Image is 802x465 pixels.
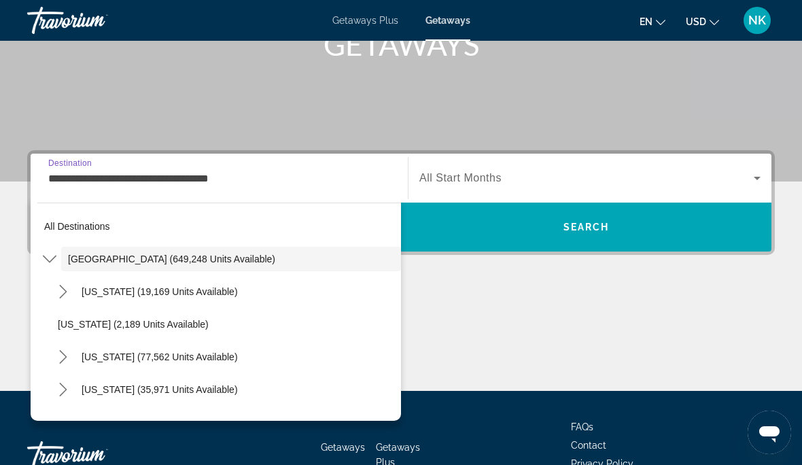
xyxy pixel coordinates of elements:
a: Getaways [321,442,365,453]
span: [US_STATE] (77,562 units available) [82,351,238,362]
span: [US_STATE] (35,971 units available) [82,384,238,395]
span: NK [748,14,766,27]
span: [US_STATE] (19,169 units available) [82,286,238,297]
button: Change language [640,12,665,31]
a: FAQs [571,421,593,432]
span: Search [563,222,610,232]
input: Select destination [48,171,390,187]
button: Search [401,203,771,252]
a: Getaways [425,15,470,26]
button: Select destination: Arizona (19,169 units available) [75,279,401,304]
button: Toggle Arizona (19,169 units available) submenu [51,280,75,304]
button: Select destination: Colorado (35,971 units available) [75,377,401,402]
a: Travorium [27,3,163,38]
span: All Start Months [419,172,502,184]
button: Select destination: California (77,562 units available) [75,345,401,369]
div: Search widget [31,154,771,252]
button: Toggle Colorado (35,971 units available) submenu [51,378,75,402]
button: User Menu [739,6,775,35]
iframe: Button to launch messaging window [748,411,791,454]
span: [GEOGRAPHIC_DATA] (649,248 units available) [68,254,275,264]
span: All destinations [44,221,110,232]
button: Select destination: Arkansas (2,189 units available) [51,312,401,337]
span: [US_STATE] (2,189 units available) [58,319,209,330]
button: Toggle United States (649,248 units available) submenu [37,247,61,271]
button: Toggle California (77,562 units available) submenu [51,345,75,369]
span: en [640,16,652,27]
button: Select destination: United States (649,248 units available) [61,247,401,271]
span: Destination [48,158,92,167]
div: Destination options [31,196,401,421]
a: Contact [571,440,606,451]
button: Select destination: Connecticut (37 units available) [51,410,401,434]
span: USD [686,16,706,27]
button: Change currency [686,12,719,31]
a: Getaways Plus [332,15,398,26]
button: Select destination: All destinations [37,214,401,239]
